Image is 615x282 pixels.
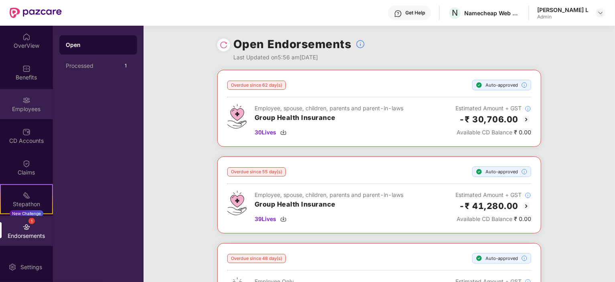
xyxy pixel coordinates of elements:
img: svg+xml;base64,PHN2ZyBpZD0iU2V0dGluZy0yMHgyMCIgeG1sbnM9Imh0dHA6Ly93d3cudzMub3JnLzIwMDAvc3ZnIiB3aW... [8,263,16,271]
h3: Group Health Insurance [255,199,403,210]
div: Employee, spouse, children, parents and parent-in-laws [255,104,403,113]
img: svg+xml;base64,PHN2ZyBpZD0iRHJvcGRvd24tMzJ4MzIiIHhtbG5zPSJodHRwOi8vd3d3LnczLm9yZy8yMDAwL3N2ZyIgd2... [597,10,604,16]
img: svg+xml;base64,PHN2ZyBpZD0iSW5mb18tXzMyeDMyIiBkYXRhLW5hbWU9IkluZm8gLSAzMngzMiIgeG1sbnM9Imh0dHA6Ly... [356,39,365,49]
div: Overdue since 55 day(s) [227,167,286,177]
img: svg+xml;base64,PHN2ZyBpZD0iU3RlcC1Eb25lLTE2eDE2IiB4bWxucz0iaHR0cDovL3d3dy53My5vcmcvMjAwMC9zdmciIH... [476,82,482,88]
div: [PERSON_NAME] L [537,6,589,14]
div: Namecheap Web services Pvt Ltd [464,9,520,17]
h3: Group Health Insurance [255,113,403,123]
img: svg+xml;base64,PHN2ZyB4bWxucz0iaHR0cDovL3d3dy53My5vcmcvMjAwMC9zdmciIHdpZHRoPSIyMSIgaGVpZ2h0PSIyMC... [22,191,30,199]
img: svg+xml;base64,PHN2ZyBpZD0iUmVsb2FkLTMyeDMyIiB4bWxucz0iaHR0cDovL3d3dy53My5vcmcvMjAwMC9zdmciIHdpZH... [220,41,228,49]
span: Available CD Balance [457,129,512,136]
img: svg+xml;base64,PHN2ZyBpZD0iSW5mb18tXzMyeDMyIiBkYXRhLW5hbWU9IkluZm8gLSAzMngzMiIgeG1sbnM9Imh0dHA6Ly... [521,82,528,88]
img: svg+xml;base64,PHN2ZyBpZD0iSW5mb18tXzMyeDMyIiBkYXRhLW5hbWU9IkluZm8gLSAzMngzMiIgeG1sbnM9Imh0dHA6Ly... [525,192,531,199]
img: svg+xml;base64,PHN2ZyBpZD0iRW5kb3JzZW1lbnRzIiB4bWxucz0iaHR0cDovL3d3dy53My5vcmcvMjAwMC9zdmciIHdpZH... [22,223,30,231]
div: Settings [18,263,45,271]
div: Admin [537,14,589,20]
div: 1 [28,218,35,224]
span: N [452,8,458,18]
img: svg+xml;base64,PHN2ZyBpZD0iRG93bmxvYWQtMzJ4MzIiIHhtbG5zPSJodHRwOi8vd3d3LnczLm9yZy8yMDAwL3N2ZyIgd2... [280,129,287,136]
div: Employee, spouse, children, parents and parent-in-laws [255,191,403,199]
div: ₹ 0.00 [455,128,531,137]
img: svg+xml;base64,PHN2ZyBpZD0iSW5mb18tXzMyeDMyIiBkYXRhLW5hbWU9IkluZm8gLSAzMngzMiIgeG1sbnM9Imh0dHA6Ly... [525,105,531,112]
div: Open [66,41,131,49]
img: svg+xml;base64,PHN2ZyBpZD0iQ0RfQWNjb3VudHMiIGRhdGEtbmFtZT0iQ0QgQWNjb3VudHMiIHhtbG5zPSJodHRwOi8vd3... [22,128,30,136]
img: svg+xml;base64,PHN2ZyBpZD0iRW1wbG95ZWVzIiB4bWxucz0iaHR0cDovL3d3dy53My5vcmcvMjAwMC9zdmciIHdpZHRoPS... [22,96,30,104]
h2: -₹ 41,280.00 [459,199,518,213]
div: Estimated Amount + GST [455,191,531,199]
img: svg+xml;base64,PHN2ZyBpZD0iQmFjay0yMHgyMCIgeG1sbnM9Imh0dHA6Ly93d3cudzMub3JnLzIwMDAvc3ZnIiB3aWR0aD... [522,201,531,211]
div: Stepathon [1,200,52,208]
h1: Open Endorsements [233,35,352,53]
div: Overdue since 62 day(s) [227,81,286,90]
img: svg+xml;base64,PHN2ZyBpZD0iQ2xhaW0iIHhtbG5zPSJodHRwOi8vd3d3LnczLm9yZy8yMDAwL3N2ZyIgd2lkdGg9IjIwIi... [22,160,30,168]
div: Auto-approved [472,253,531,264]
img: svg+xml;base64,PHN2ZyBpZD0iU3RlcC1Eb25lLTE2eDE2IiB4bWxucz0iaHR0cDovL3d3dy53My5vcmcvMjAwMC9zdmciIH... [476,255,482,262]
img: svg+xml;base64,PHN2ZyBpZD0iQmVuZWZpdHMiIHhtbG5zPSJodHRwOi8vd3d3LnczLm9yZy8yMDAwL3N2ZyIgd2lkdGg9Ij... [22,65,30,73]
div: ₹ 0.00 [455,215,531,223]
div: Processed [66,63,121,69]
div: New Challenge [10,210,43,217]
span: 30 Lives [255,128,276,137]
div: Auto-approved [472,80,531,90]
img: New Pazcare Logo [10,8,62,18]
img: svg+xml;base64,PHN2ZyBpZD0iSG9tZSIgeG1sbnM9Imh0dHA6Ly93d3cudzMub3JnLzIwMDAvc3ZnIiB3aWR0aD0iMjAiIG... [22,33,30,41]
div: Last Updated on 5:56 am[DATE] [233,53,365,62]
img: svg+xml;base64,PHN2ZyBpZD0iQmFjay0yMHgyMCIgeG1sbnM9Imh0dHA6Ly93d3cudzMub3JnLzIwMDAvc3ZnIiB3aWR0aD... [522,115,531,124]
img: svg+xml;base64,PHN2ZyBpZD0iSW5mb18tXzMyeDMyIiBkYXRhLW5hbWU9IkluZm8gLSAzMngzMiIgeG1sbnM9Imh0dHA6Ly... [521,168,528,175]
img: svg+xml;base64,PHN2ZyB4bWxucz0iaHR0cDovL3d3dy53My5vcmcvMjAwMC9zdmciIHdpZHRoPSI0Ny43MTQiIGhlaWdodD... [227,191,247,215]
img: svg+xml;base64,PHN2ZyBpZD0iU3RlcC1Eb25lLTE2eDE2IiB4bWxucz0iaHR0cDovL3d3dy53My5vcmcvMjAwMC9zdmciIH... [476,168,482,175]
div: Auto-approved [472,166,531,177]
h2: -₹ 30,706.00 [459,113,518,126]
span: Available CD Balance [457,215,512,222]
div: Get Help [405,10,425,16]
div: Overdue since 48 day(s) [227,254,286,263]
img: svg+xml;base64,PHN2ZyBpZD0iSGVscC0zMngzMiIgeG1sbnM9Imh0dHA6Ly93d3cudzMub3JnLzIwMDAvc3ZnIiB3aWR0aD... [394,10,402,18]
div: Estimated Amount + GST [455,104,531,113]
img: svg+xml;base64,PHN2ZyBpZD0iSW5mb18tXzMyeDMyIiBkYXRhLW5hbWU9IkluZm8gLSAzMngzMiIgeG1sbnM9Imh0dHA6Ly... [521,255,528,262]
div: 1 [121,61,131,71]
img: svg+xml;base64,PHN2ZyB4bWxucz0iaHR0cDovL3d3dy53My5vcmcvMjAwMC9zdmciIHdpZHRoPSI0Ny43MTQiIGhlaWdodD... [227,104,247,129]
span: 39 Lives [255,215,276,223]
img: svg+xml;base64,PHN2ZyBpZD0iRG93bmxvYWQtMzJ4MzIiIHhtbG5zPSJodHRwOi8vd3d3LnczLm9yZy8yMDAwL3N2ZyIgd2... [280,216,287,222]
